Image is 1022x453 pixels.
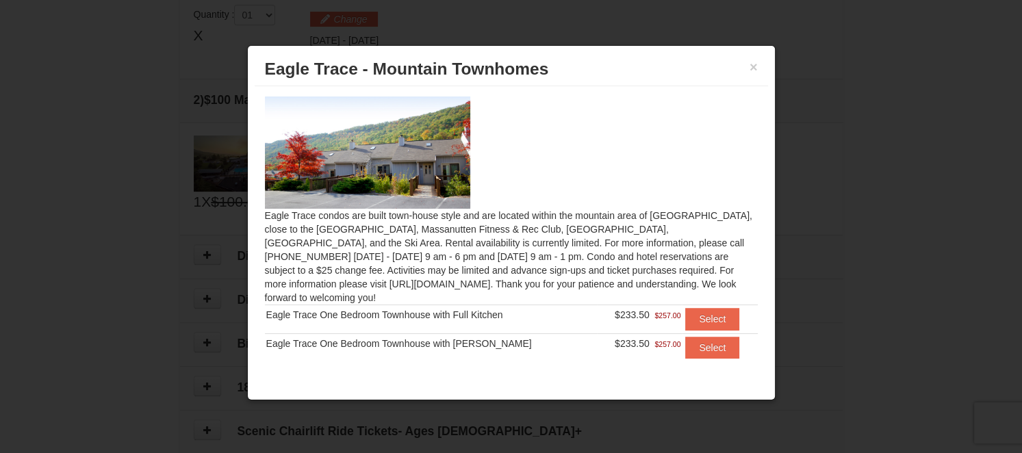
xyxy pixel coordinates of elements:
[750,60,758,74] button: ×
[615,338,650,349] span: $233.50
[266,308,596,322] div: Eagle Trace One Bedroom Townhouse with Full Kitchen
[265,96,470,209] img: 19218983-1-9b289e55.jpg
[685,308,739,330] button: Select
[654,309,680,322] span: $257.00
[266,337,596,350] div: Eagle Trace One Bedroom Townhouse with [PERSON_NAME]
[685,337,739,359] button: Select
[265,60,549,78] span: Eagle Trace - Mountain Townhomes
[615,309,650,320] span: $233.50
[255,86,768,361] div: Eagle Trace condos are built town-house style and are located within the mountain area of [GEOGRA...
[654,337,680,351] span: $257.00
